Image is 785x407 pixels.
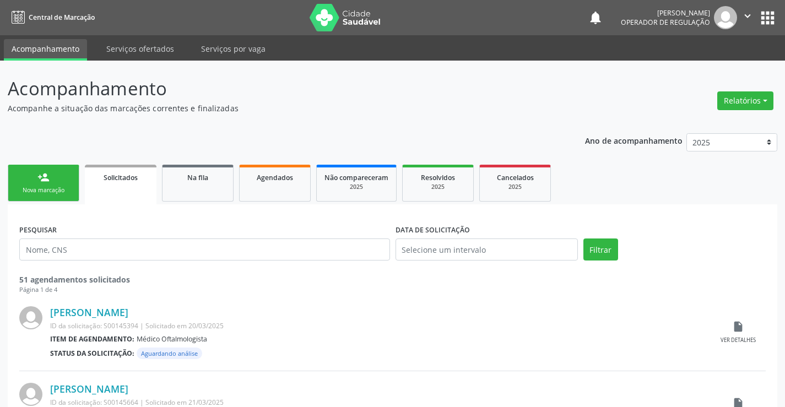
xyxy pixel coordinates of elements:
span: ID da solicitação: S00145394 | [50,321,144,330]
img: img [19,306,42,329]
input: Selecione um intervalo [396,238,578,261]
strong: 51 agendamentos solicitados [19,274,130,285]
button: notifications [588,10,603,25]
span: Não compareceram [324,173,388,182]
label: DATA DE SOLICITAÇÃO [396,221,470,238]
div: 2025 [410,183,465,191]
a: Serviços por vaga [193,39,273,58]
span: Aguardando análise [137,348,202,359]
b: Status da solicitação: [50,349,134,358]
a: Serviços ofertados [99,39,182,58]
a: Central de Marcação [8,8,95,26]
span: Central de Marcação [29,13,95,22]
span: Solicitado em 21/03/2025 [145,398,224,407]
p: Acompanhamento [8,75,546,102]
input: Nome, CNS [19,238,390,261]
i: insert_drive_file [732,321,744,333]
div: Página 1 de 4 [19,285,766,295]
p: Acompanhe a situação das marcações correntes e finalizadas [8,102,546,114]
div: Ver detalhes [721,337,756,344]
span: Solicitados [104,173,138,182]
span: Operador de regulação [621,18,710,27]
span: ID da solicitação: S00145664 | [50,398,144,407]
button:  [737,6,758,29]
button: Filtrar [583,238,618,261]
button: apps [758,8,777,28]
span: Médico Oftalmologista [137,334,207,344]
a: [PERSON_NAME] [50,306,128,318]
b: Item de agendamento: [50,334,134,344]
label: PESQUISAR [19,221,57,238]
div: 2025 [488,183,543,191]
span: Cancelados [497,173,534,182]
a: Acompanhamento [4,39,87,61]
div: 2025 [324,183,388,191]
div: person_add [37,171,50,183]
i:  [741,10,754,22]
a: [PERSON_NAME] [50,383,128,395]
button: Relatórios [717,91,773,110]
span: Solicitado em 20/03/2025 [145,321,224,330]
p: Ano de acompanhamento [585,133,683,147]
span: Agendados [257,173,293,182]
span: Na fila [187,173,208,182]
div: Nova marcação [16,186,71,194]
img: img [714,6,737,29]
div: [PERSON_NAME] [621,8,710,18]
span: Resolvidos [421,173,455,182]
